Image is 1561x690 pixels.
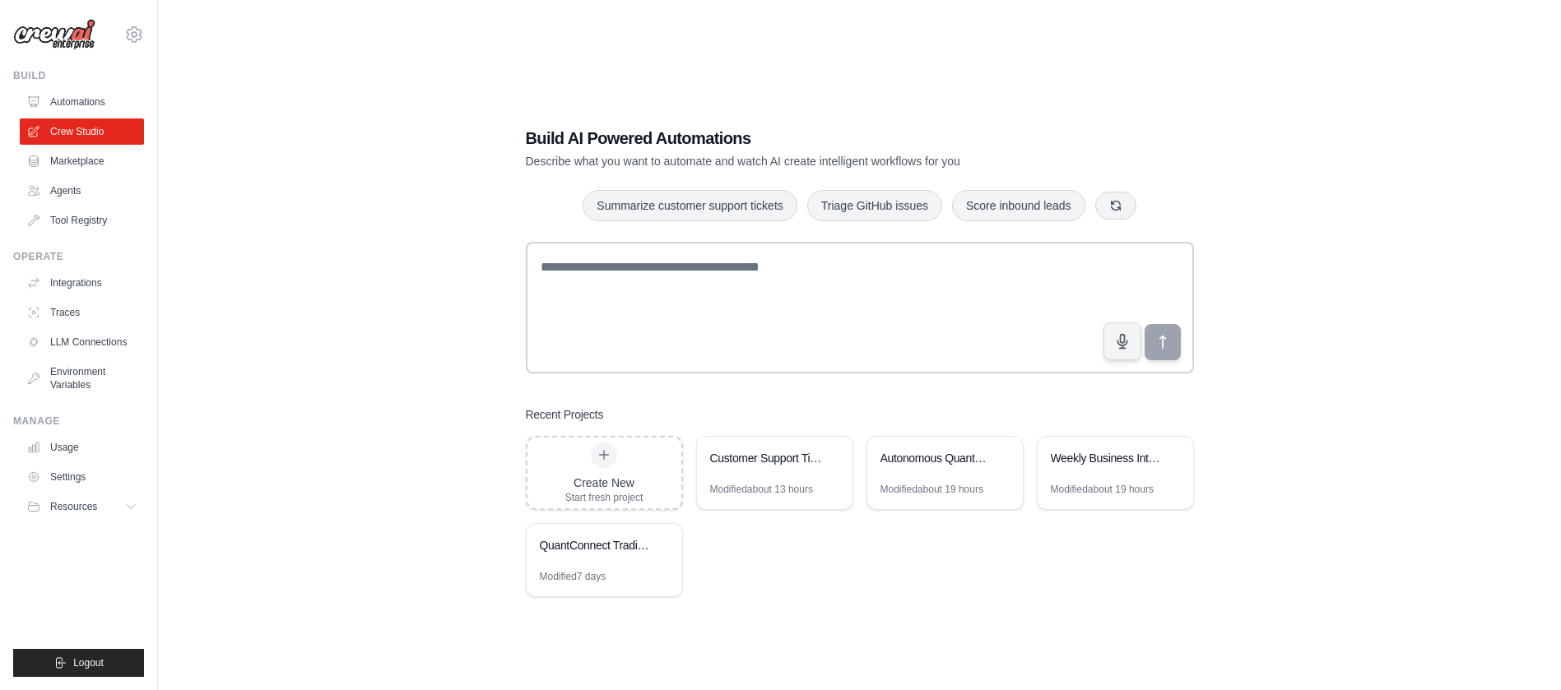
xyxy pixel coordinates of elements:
div: Manage [13,414,144,428]
button: Summarize customer support tickets [583,190,797,221]
div: Modified about 19 hours [1051,483,1154,496]
a: Traces [20,299,144,326]
a: Tool Registry [20,207,144,234]
button: Resources [20,493,144,520]
a: LLM Connections [20,329,144,355]
h1: Build AI Powered Automations [526,127,1079,150]
span: Resources [50,500,97,513]
h3: Recent Projects [526,406,604,423]
div: Customer Support Ticket Automation [710,450,823,466]
div: QuantConnect Trading Team [540,537,653,553]
a: Crew Studio [20,118,144,145]
img: Logo [13,19,95,50]
a: Automations [20,89,144,115]
a: Marketplace [20,148,144,174]
a: Agents [20,178,144,204]
a: Integrations [20,270,144,296]
a: Usage [20,434,144,461]
p: Describe what you want to automate and watch AI create intelligent workflows for you [526,153,1079,169]
div: Autonomous QuantConnect Trading System [880,450,993,466]
div: Create New [565,475,643,491]
div: Modified about 13 hours [710,483,813,496]
button: Click to speak your automation idea [1103,322,1141,360]
a: Settings [20,464,144,490]
div: Modified 7 days [540,570,606,583]
span: Logout [73,656,104,669]
button: Score inbound leads [952,190,1085,221]
button: Triage GitHub issues [807,190,942,221]
button: Get new suggestions [1095,192,1136,220]
div: Weekly Business Intelligence Automation [1051,450,1164,466]
button: Logout [13,649,144,677]
div: Modified about 19 hours [880,483,983,496]
div: Build [13,69,144,82]
a: Environment Variables [20,359,144,398]
div: Start fresh project [565,491,643,504]
div: Operate [13,250,144,263]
